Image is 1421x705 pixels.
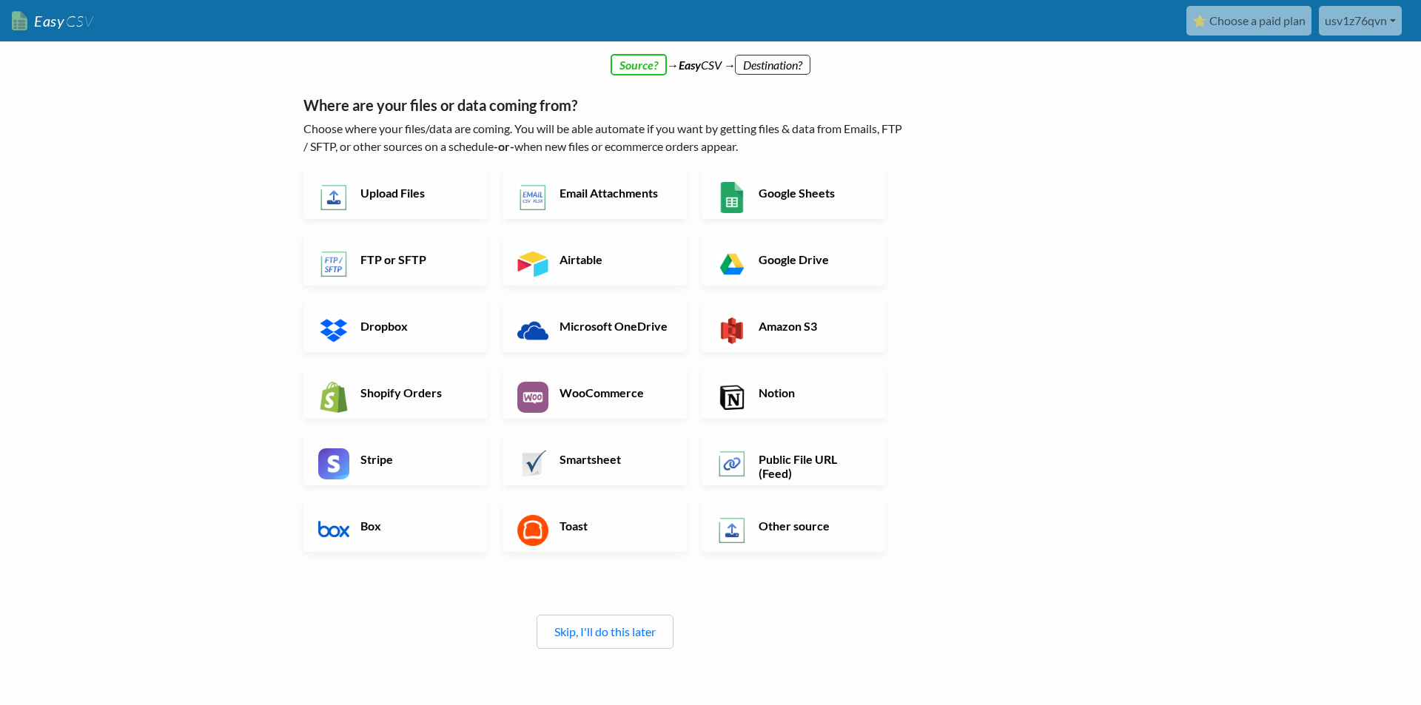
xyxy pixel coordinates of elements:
img: Other Source App & API [716,515,748,546]
a: Toast [503,500,687,552]
img: Toast App & API [517,515,548,546]
img: Dropbox App & API [318,315,349,346]
h6: Microsoft OneDrive [556,319,672,333]
a: Amazon S3 [702,300,886,352]
img: Email New CSV or XLSX File App & API [517,182,548,213]
a: usv1z76qvn [1319,6,1402,36]
a: Google Sheets [702,167,886,219]
a: Box [303,500,488,552]
a: EasyCSV [12,6,93,36]
img: Amazon S3 App & API [716,315,748,346]
a: Smartsheet [503,434,687,485]
a: Dropbox [303,300,488,352]
h6: Notion [755,385,871,399]
a: Other source [702,500,886,552]
h6: Public File URL (Feed) [755,452,871,480]
a: FTP or SFTP [303,234,488,286]
h6: Dropbox [357,319,473,333]
a: Microsoft OneDrive [503,300,687,352]
a: WooCommerce [503,367,687,419]
h6: Other source [755,519,871,533]
h5: Where are your files or data coming from? [303,96,907,114]
p: Choose where your files/data are coming. You will be able automate if you want by getting files &... [303,120,907,155]
a: Skip, I'll do this later [554,624,656,638]
img: Microsoft OneDrive App & API [517,315,548,346]
h6: Box [357,519,473,533]
a: Airtable [503,234,687,286]
a: Google Drive [702,234,886,286]
h6: Upload Files [357,186,473,200]
a: Stripe [303,434,488,485]
h6: Email Attachments [556,186,672,200]
div: → CSV → [289,41,1132,74]
a: Public File URL (Feed) [702,434,886,485]
h6: Amazon S3 [755,319,871,333]
h6: Shopify Orders [357,385,473,399]
img: WooCommerce App & API [517,382,548,413]
span: CSV [64,12,93,30]
h6: Smartsheet [556,452,672,466]
img: Box App & API [318,515,349,546]
img: Public File URL App & API [716,448,748,479]
h6: Toast [556,519,672,533]
img: Notion App & API [716,382,748,413]
a: Email Attachments [503,167,687,219]
h6: Google Drive [755,252,871,266]
a: ⭐ Choose a paid plan [1186,6,1311,36]
h6: Stripe [357,452,473,466]
img: FTP or SFTP App & API [318,249,349,280]
img: Shopify App & API [318,382,349,413]
img: Google Sheets App & API [716,182,748,213]
h6: WooCommerce [556,385,672,399]
h6: Airtable [556,252,672,266]
a: Notion [702,367,886,419]
img: Stripe App & API [318,448,349,479]
b: -or- [494,139,514,153]
h6: FTP or SFTP [357,252,473,266]
h6: Google Sheets [755,186,871,200]
img: Google Drive App & API [716,249,748,280]
img: Smartsheet App & API [517,448,548,479]
img: Upload Files App & API [318,182,349,213]
a: Upload Files [303,167,488,219]
img: Airtable App & API [517,249,548,280]
a: Shopify Orders [303,367,488,419]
